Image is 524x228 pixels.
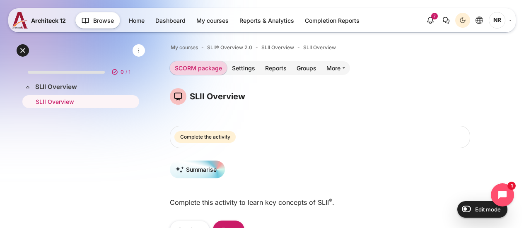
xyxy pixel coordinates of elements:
[126,68,130,76] span: / 1
[170,61,227,75] a: SCORM package
[121,68,124,76] span: 0
[174,130,237,144] div: Completion requirements for SLII Overview
[12,12,28,29] img: A12
[303,44,336,51] a: SLII Overview
[292,61,321,75] a: Groups
[261,44,294,51] a: SLII Overview
[423,13,438,28] div: Show notification window with 7 new notifications
[329,197,332,204] sup: ®
[300,14,365,27] a: Completion Reports
[489,12,505,29] span: Naphinya Rassamitat
[24,83,32,91] span: Collapse
[475,206,501,213] span: Edit mode
[472,13,487,28] button: Languages
[227,61,260,75] a: Settings
[321,61,350,75] a: More
[439,13,454,28] button: There are 0 unread conversations
[170,42,470,53] nav: Navigation bar
[191,14,234,27] a: My courses
[35,82,125,92] a: SLII Overview
[124,14,150,27] a: Home
[207,44,252,51] a: SLII® Overview 2.0
[21,60,140,80] a: 0 / 1
[190,91,245,102] h4: SLII Overview
[75,12,120,29] button: Browse
[455,13,470,28] button: Light Mode Dark Mode
[31,16,66,25] span: Architeck 12
[431,13,438,19] div: 7
[180,133,230,141] span: Complete the activity
[170,161,225,178] button: Summarise
[12,12,69,29] a: A12 A12 Architeck 12
[234,14,299,27] a: Reports & Analytics
[260,61,292,75] a: Reports
[150,14,191,27] a: Dashboard
[456,14,469,26] div: Dark Mode
[36,97,123,106] a: SLII Overview
[93,16,114,25] span: Browse
[171,44,198,51] a: My courses
[170,197,470,207] p: Complete this activity to learn key concepts of SLII .
[489,12,512,29] a: User menu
